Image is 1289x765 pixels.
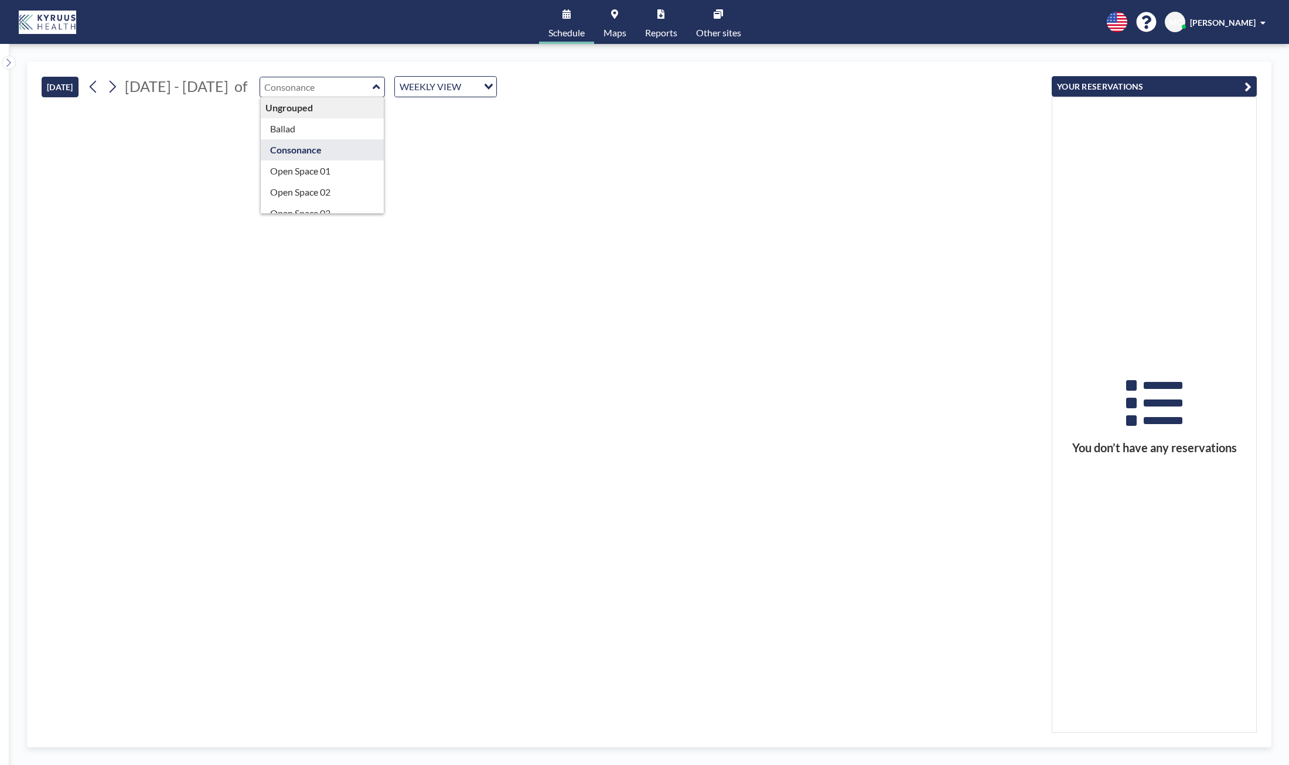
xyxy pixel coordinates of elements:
div: Open Space 03 [261,203,384,224]
span: [DATE] - [DATE] [125,77,229,95]
input: Search for option [465,79,477,94]
span: Maps [603,28,626,37]
span: Schedule [548,28,585,37]
span: [PERSON_NAME] [1190,18,1256,28]
span: MC [1169,17,1182,28]
h3: You don’t have any reservations [1052,440,1256,455]
div: Open Space 02 [261,182,384,203]
input: Consonance [260,77,373,97]
span: Other sites [696,28,741,37]
div: Ungrouped [261,97,384,118]
span: of [234,77,247,95]
div: Consonance [261,139,384,160]
div: Open Space 01 [261,160,384,182]
button: [DATE] [42,77,79,97]
span: Reports [645,28,677,37]
div: Ballad [261,118,384,139]
div: Search for option [395,77,496,97]
img: organization-logo [19,11,76,34]
span: WEEKLY VIEW [397,79,463,94]
button: YOUR RESERVATIONS [1052,76,1257,97]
